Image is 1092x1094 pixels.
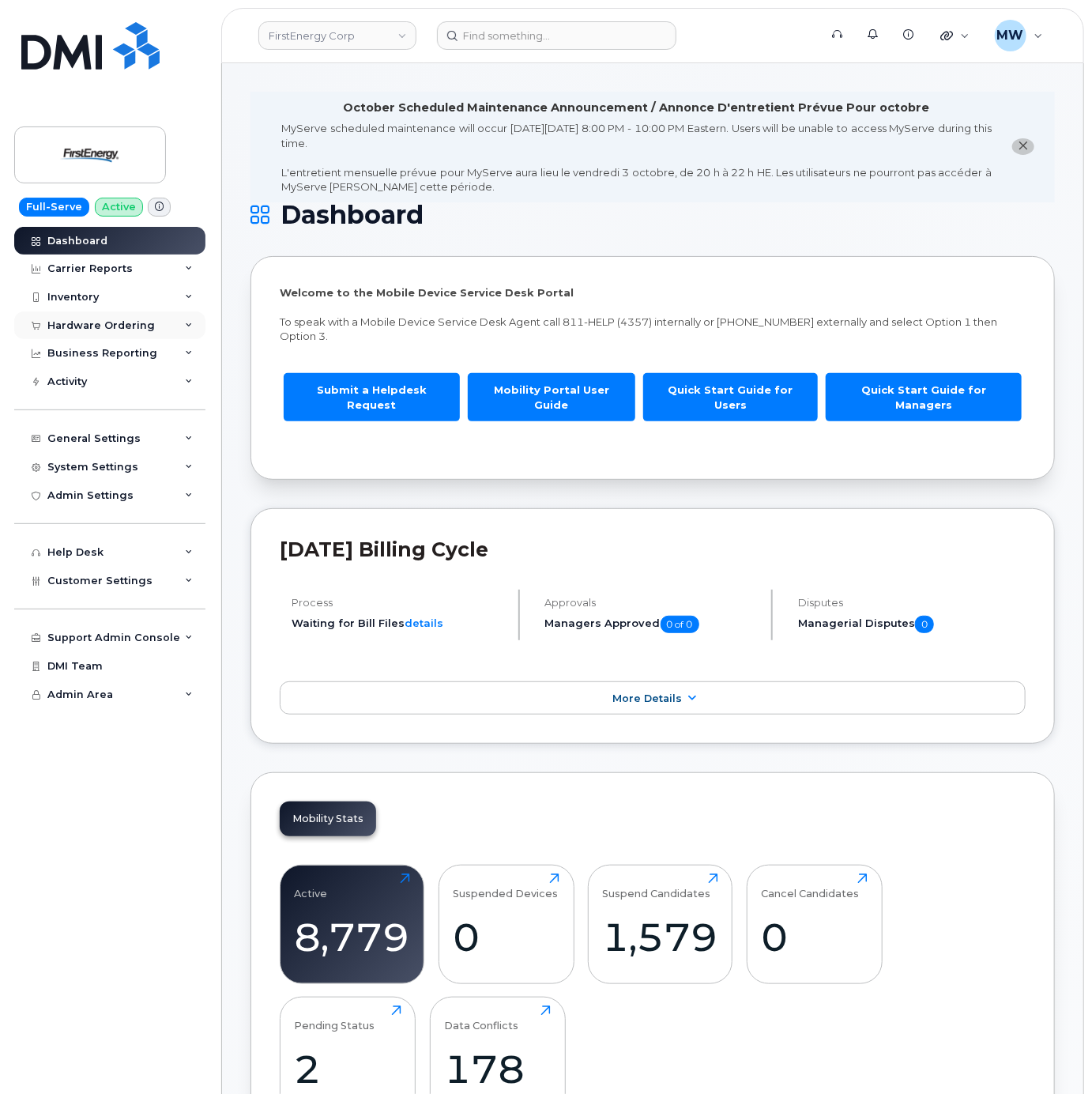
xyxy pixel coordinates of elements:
h4: Process [292,597,505,609]
h4: Approvals [545,597,759,609]
div: October Scheduled Maintenance Announcement / Annonce D'entretient Prévue Pour octobre [344,100,930,116]
a: details [405,617,443,629]
a: Cancel Candidates0 [761,873,868,975]
p: Welcome to the Mobile Device Service Desk Portal [280,285,1026,300]
a: Quick Start Guide for Managers [826,373,1022,421]
div: 0 [453,914,559,960]
div: 8,779 [295,914,410,960]
div: MyServe scheduled maintenance will occur [DATE][DATE] 8:00 PM - 10:00 PM Eastern. Users will be u... [281,121,992,194]
li: Waiting for Bill Files [292,616,505,631]
button: close notification [1012,138,1034,155]
span: Dashboard [281,203,424,227]
div: 2 [295,1046,401,1092]
h4: Disputes [798,597,1026,609]
div: Pending Status [295,1005,375,1032]
a: Suspended Devices0 [453,873,559,975]
div: Data Conflicts [444,1005,518,1032]
div: Suspend Candidates [603,873,711,900]
a: Mobility Portal User Guide [468,373,635,421]
iframe: Messenger Launcher [1023,1025,1080,1082]
p: To speak with a Mobile Device Service Desk Agent call 811-HELP (4357) internally or [PHONE_NUMBER... [280,315,1026,344]
span: More Details [612,692,682,704]
a: Suspend Candidates1,579 [603,873,718,975]
div: Suspended Devices [453,873,558,900]
span: 0 [915,616,934,633]
div: Active [295,873,328,900]
h5: Managerial Disputes [798,616,1026,633]
div: 0 [761,914,868,960]
div: 1,579 [603,914,718,960]
h2: [DATE] Billing Cycle [280,538,1026,561]
h5: Managers Approved [545,616,759,633]
span: 0 of 0 [661,616,699,633]
a: Submit a Helpdesk Request [284,373,460,421]
div: Cancel Candidates [761,873,859,900]
a: Quick Start Guide for Users [643,373,818,421]
div: 178 [444,1046,551,1092]
a: Active8,779 [295,873,410,975]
